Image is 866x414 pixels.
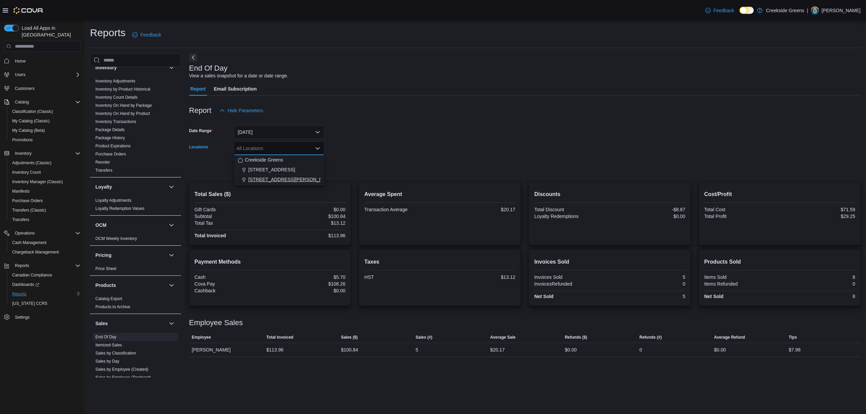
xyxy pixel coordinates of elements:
h2: Average Spent [364,190,515,198]
span: [US_STATE] CCRS [12,301,47,306]
strong: Net Sold [534,294,553,299]
span: Products to Archive [95,304,130,310]
a: Reports [9,290,29,298]
button: Catalog [1,97,83,107]
button: Loyalty [95,184,166,190]
a: [US_STATE] CCRS [9,299,50,308]
div: $20.17 [441,207,515,212]
span: Adjustments (Classic) [12,160,51,166]
a: Cash Management [9,239,49,247]
button: Pricing [167,251,176,259]
a: Adjustments (Classic) [9,159,54,167]
a: Promotions [9,136,36,144]
a: Transfers [9,216,32,224]
span: Average Refund [714,335,745,340]
span: My Catalog (Classic) [9,117,81,125]
span: Purchase Orders [9,197,81,205]
div: $108.26 [271,281,345,287]
a: Catalog Export [95,296,122,301]
button: Home [1,56,83,66]
div: $0.00 [714,346,726,354]
button: Purchase Orders [7,196,83,205]
button: Adjustments (Classic) [7,158,83,168]
a: Price Sheet [95,266,116,271]
span: Sales (#) [416,335,432,340]
button: Manifests [7,187,83,196]
div: Items Sold [704,274,778,280]
a: Sales by Classification [95,351,136,356]
a: Home [12,57,28,65]
div: Pricing [90,265,181,275]
span: Inventory [12,149,81,157]
span: Loyalty Redemption Values [95,206,144,211]
button: Classification (Classic) [7,107,83,116]
span: Chargeback Management [12,249,59,255]
span: Employee [192,335,211,340]
a: Purchase Orders [95,152,126,156]
button: Reports [12,262,32,270]
p: | [807,6,808,15]
h2: Payment Methods [195,258,345,266]
span: Home [12,56,81,65]
span: Manifests [9,187,81,195]
span: Creekside Greens [245,156,283,163]
span: Transfers [95,168,112,173]
button: Inventory Manager (Classic) [7,177,83,187]
span: My Catalog (Beta) [9,126,81,135]
span: Sales ($) [341,335,358,340]
span: Manifests [12,189,29,194]
span: Price Sheet [95,266,116,271]
button: Inventory [167,64,176,72]
h3: Sales [95,320,108,327]
a: Classification (Classic) [9,107,56,116]
a: Sales by Employee (Tendered) [95,375,151,380]
div: 8 [781,294,855,299]
input: Dark Mode [739,7,754,14]
h1: Reports [90,26,126,40]
span: Refunds ($) [565,335,587,340]
div: $100.84 [271,214,345,219]
span: Reports [15,263,29,268]
span: Feedback [713,7,734,14]
button: Creekside Greens [234,155,324,165]
a: Inventory Adjustments [95,79,135,83]
button: Pricing [95,252,166,259]
span: Product Expirations [95,143,131,149]
nav: Complex example [4,53,81,340]
a: Product Expirations [95,144,131,148]
span: Settings [15,315,29,320]
div: Total Tax [195,220,269,226]
span: Customers [15,86,35,91]
div: $29.25 [781,214,855,219]
a: My Catalog (Classic) [9,117,52,125]
span: Package Details [95,127,125,132]
span: Loyalty Adjustments [95,198,132,203]
a: Chargeback Management [9,248,62,256]
span: Classification (Classic) [12,109,53,114]
a: Feedback [130,28,164,42]
div: Items Refunded [704,281,778,287]
div: $113.96 [271,233,345,238]
div: Loyalty [90,196,181,215]
button: OCM [167,221,176,229]
a: Dashboards [9,281,42,289]
div: $113.96 [266,346,283,354]
span: Inventory [15,151,31,156]
a: Customers [12,84,37,93]
h2: Discounts [534,190,685,198]
div: $71.59 [781,207,855,212]
button: [US_STATE] CCRS [7,299,83,308]
span: Itemized Sales [95,342,122,348]
div: InvoicesRefunded [534,281,608,287]
strong: Total Invoiced [195,233,226,238]
span: Transfers (Classic) [9,206,81,214]
span: Transfers (Classic) [12,208,46,213]
button: Reports [7,289,83,299]
a: Settings [12,313,32,321]
a: Package History [95,136,125,140]
h3: End Of Day [189,64,228,72]
div: 5 [611,294,685,299]
a: Sales by Day [95,359,119,364]
button: [DATE] [234,125,324,139]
